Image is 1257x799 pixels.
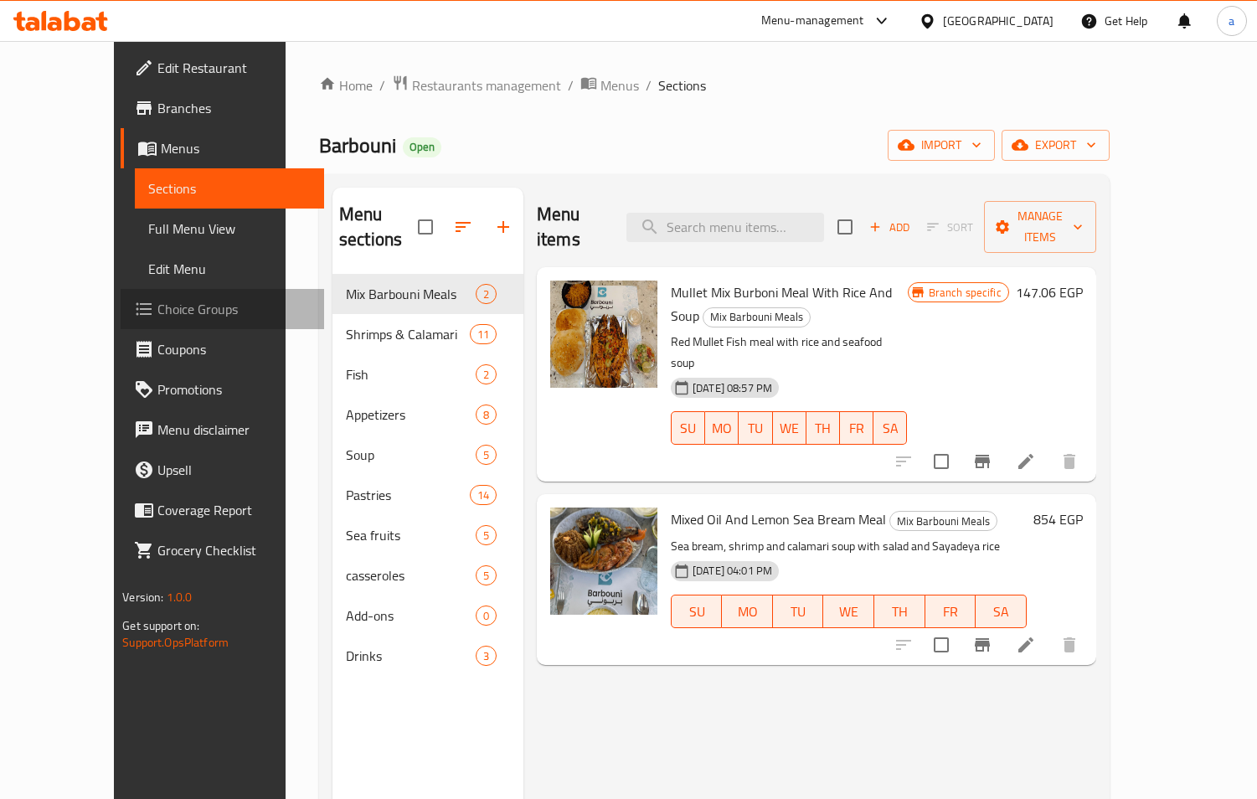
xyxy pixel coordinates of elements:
span: 5 [477,447,496,463]
a: Edit menu item [1016,635,1036,655]
div: Fish2 [332,354,523,394]
span: Grocery Checklist [157,540,311,560]
span: WE [830,600,868,624]
span: Version: [122,586,163,608]
button: SA [873,411,907,445]
button: TU [739,411,772,445]
span: [DATE] 08:57 PM [686,380,779,396]
a: Coverage Report [121,490,324,530]
a: Choice Groups [121,289,324,329]
button: TH [874,595,925,628]
a: Home [319,75,373,95]
span: Appetizers [346,405,476,425]
div: casseroles5 [332,555,523,595]
button: Manage items [984,201,1096,253]
span: 5 [477,528,496,544]
span: Add item [863,214,916,240]
span: Menu disclaimer [157,420,311,440]
a: Upsell [121,450,324,490]
div: Appetizers8 [332,394,523,435]
span: 14 [471,487,496,503]
span: export [1015,135,1096,156]
span: FR [847,416,867,441]
button: TH [806,411,840,445]
button: FR [840,411,873,445]
span: Full Menu View [148,219,311,239]
span: Branches [157,98,311,118]
span: SU [678,416,698,441]
button: SU [671,411,705,445]
span: Open [403,140,441,154]
span: MO [712,416,732,441]
span: 2 [477,286,496,302]
a: Coupons [121,329,324,369]
h6: 854 EGP [1033,508,1083,531]
span: 8 [477,407,496,423]
span: Pastries [346,485,470,505]
p: Red Mullet Fish meal with rice and seafood soup [671,332,908,374]
span: Soup [346,445,476,465]
a: Menu disclaimer [121,410,324,450]
span: Coupons [157,339,311,359]
span: SU [678,600,715,624]
button: SA [976,595,1027,628]
span: import [901,135,981,156]
nav: Menu sections [332,267,523,683]
span: Upsell [157,460,311,480]
button: delete [1049,441,1090,482]
span: Promotions [157,379,311,399]
span: Select to update [924,627,959,662]
a: Full Menu View [135,209,324,249]
span: Mix Barbouni Meals [346,284,476,304]
button: MO [705,411,739,445]
div: items [476,284,497,304]
button: Branch-specific-item [962,625,1002,665]
button: Add section [483,207,523,247]
div: items [476,405,497,425]
div: items [476,364,497,384]
div: Open [403,137,441,157]
li: / [568,75,574,95]
div: Mix Barbouni Meals [703,307,811,327]
div: Sea fruits [346,525,476,545]
button: FR [925,595,976,628]
span: Menus [600,75,639,95]
span: Sections [148,178,311,198]
div: Sea fruits5 [332,515,523,555]
button: Add [863,214,916,240]
a: Promotions [121,369,324,410]
p: Sea bream, shrimp and calamari soup with salad and Sayadeya rice [671,536,1027,557]
span: casseroles [346,565,476,585]
span: 3 [477,648,496,664]
span: Get support on: [122,615,199,637]
span: Add-ons [346,606,476,626]
span: TU [780,600,817,624]
div: Fish [346,364,476,384]
button: SU [671,595,722,628]
button: export [1002,130,1110,161]
span: Restaurants management [412,75,561,95]
div: Shrimps & Calamari11 [332,314,523,354]
span: Mix Barbouni Meals [890,512,997,531]
a: Edit Restaurant [121,48,324,88]
li: / [379,75,385,95]
span: SA [880,416,900,441]
span: 0 [477,608,496,624]
span: TH [881,600,919,624]
span: TH [813,416,833,441]
span: Barbouni [319,126,396,164]
div: items [476,525,497,545]
h2: Menu items [537,202,606,252]
div: items [470,324,497,344]
span: Select all sections [408,209,443,245]
span: Mix Barbouni Meals [703,307,810,327]
div: Pastries14 [332,475,523,515]
span: 2 [477,367,496,383]
span: Select section first [916,214,984,240]
a: Edit menu item [1016,451,1036,472]
span: Sort sections [443,207,483,247]
span: 5 [477,568,496,584]
span: Edit Menu [148,259,311,279]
